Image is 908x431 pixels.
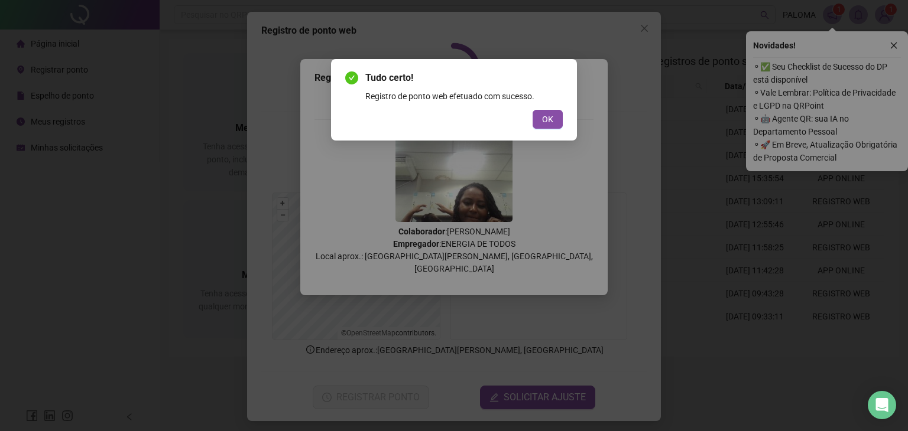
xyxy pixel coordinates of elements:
[542,113,553,126] span: OK
[365,71,563,85] span: Tudo certo!
[345,71,358,84] span: check-circle
[533,110,563,129] button: OK
[868,391,896,419] div: Open Intercom Messenger
[365,90,563,103] div: Registro de ponto web efetuado com sucesso.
